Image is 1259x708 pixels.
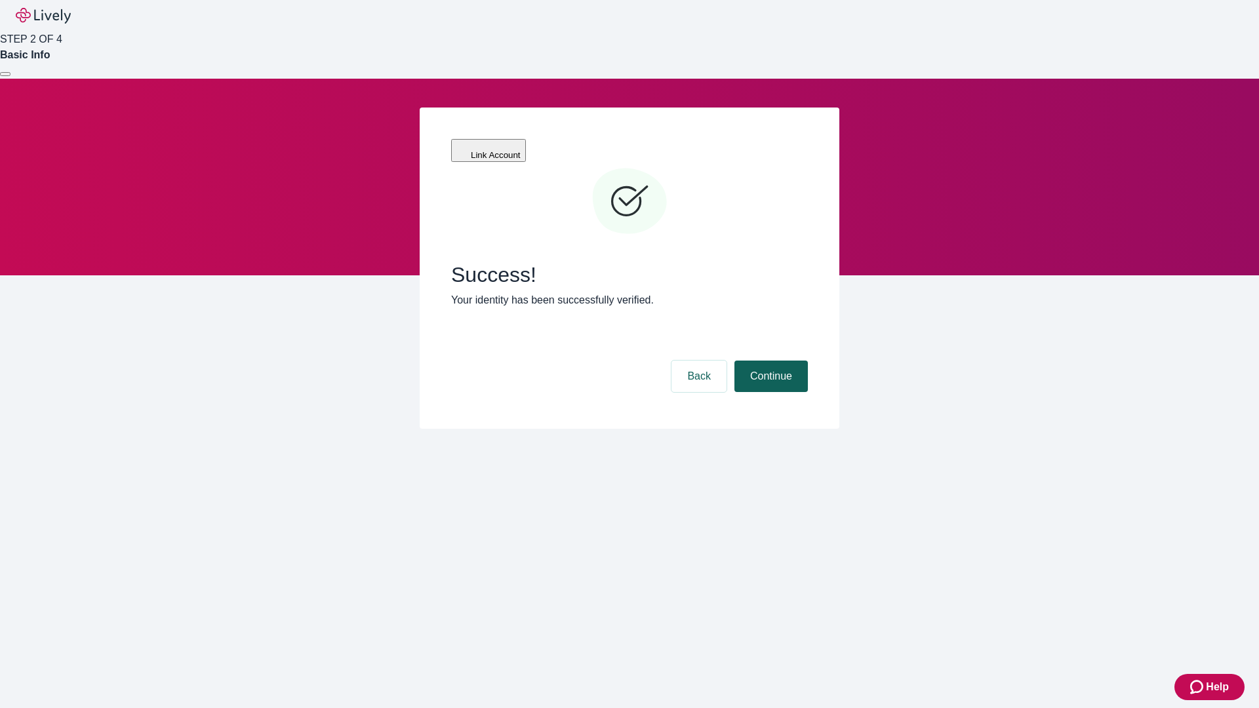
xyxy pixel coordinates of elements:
img: Lively [16,8,71,24]
button: Continue [734,361,808,392]
span: Help [1206,679,1229,695]
button: Back [671,361,727,392]
span: Success! [451,262,808,287]
button: Link Account [451,139,526,162]
svg: Zendesk support icon [1190,679,1206,695]
svg: Checkmark icon [590,163,669,241]
p: Your identity has been successfully verified. [451,292,808,308]
button: Zendesk support iconHelp [1174,674,1245,700]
